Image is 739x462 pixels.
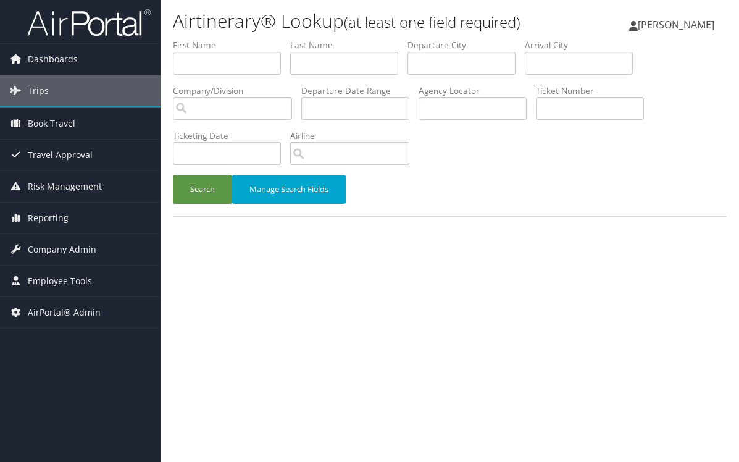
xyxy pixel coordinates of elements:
span: Reporting [28,203,69,233]
label: Last Name [290,39,407,51]
span: Book Travel [28,108,75,139]
button: Manage Search Fields [232,175,346,204]
span: Company Admin [28,234,96,265]
span: AirPortal® Admin [28,297,101,328]
img: airportal-logo.png [27,8,151,37]
a: [PERSON_NAME] [629,6,727,43]
span: [PERSON_NAME] [638,18,714,31]
label: Airline [290,130,419,142]
label: Company/Division [173,85,301,97]
label: Departure City [407,39,525,51]
span: Trips [28,75,49,106]
small: (at least one field required) [344,12,520,32]
label: Agency Locator [419,85,536,97]
h1: Airtinerary® Lookup [173,8,542,34]
span: Risk Management [28,171,102,202]
span: Travel Approval [28,140,93,170]
label: Ticket Number [536,85,653,97]
span: Employee Tools [28,266,92,296]
span: Dashboards [28,44,78,75]
label: First Name [173,39,290,51]
label: Ticketing Date [173,130,290,142]
label: Departure Date Range [301,85,419,97]
label: Arrival City [525,39,642,51]
button: Search [173,175,232,204]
